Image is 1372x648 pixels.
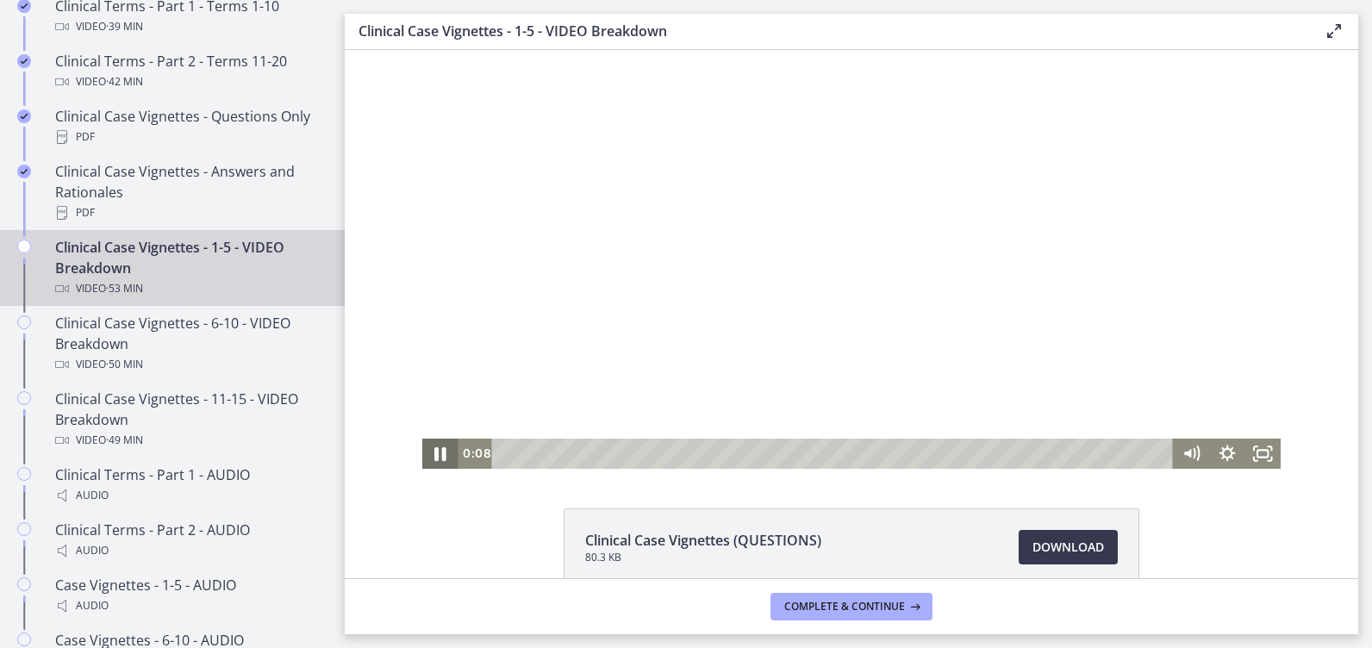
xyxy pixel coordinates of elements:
[345,50,1358,469] iframe: Video Lesson
[55,464,324,506] div: Clinical Terms - Part 1 - AUDIO
[106,72,143,92] span: · 42 min
[55,51,324,92] div: Clinical Terms - Part 2 - Terms 11-20
[585,551,821,564] span: 80.3 KB
[1032,537,1104,558] span: Download
[829,389,865,419] button: Mute
[55,16,324,37] div: Video
[864,389,901,419] button: Show settings menu
[901,389,937,419] button: Fullscreen
[106,16,143,37] span: · 39 min
[55,595,324,616] div: Audio
[55,237,324,299] div: Clinical Case Vignettes - 1-5 - VIDEO Breakdown
[359,21,1296,41] h3: Clinical Case Vignettes - 1-5 - VIDEO Breakdown
[770,593,932,620] button: Complete & continue
[1019,530,1118,564] a: Download
[55,575,324,616] div: Case Vignettes - 1-5 - AUDIO
[17,109,31,123] i: Completed
[55,127,324,147] div: PDF
[106,354,143,375] span: · 50 min
[17,165,31,178] i: Completed
[55,313,324,375] div: Clinical Case Vignettes - 6-10 - VIDEO Breakdown
[55,520,324,561] div: Clinical Terms - Part 2 - AUDIO
[17,54,31,68] i: Completed
[55,389,324,451] div: Clinical Case Vignettes - 11-15 - VIDEO Breakdown
[784,600,905,614] span: Complete & continue
[55,278,324,299] div: Video
[55,354,324,375] div: Video
[106,278,143,299] span: · 53 min
[55,202,324,223] div: PDF
[585,530,821,551] span: Clinical Case Vignettes (QUESTIONS)
[55,72,324,92] div: Video
[106,430,143,451] span: · 49 min
[55,161,324,223] div: Clinical Case Vignettes - Answers and Rationales
[55,540,324,561] div: Audio
[55,430,324,451] div: Video
[55,106,324,147] div: Clinical Case Vignettes - Questions Only
[55,485,324,506] div: Audio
